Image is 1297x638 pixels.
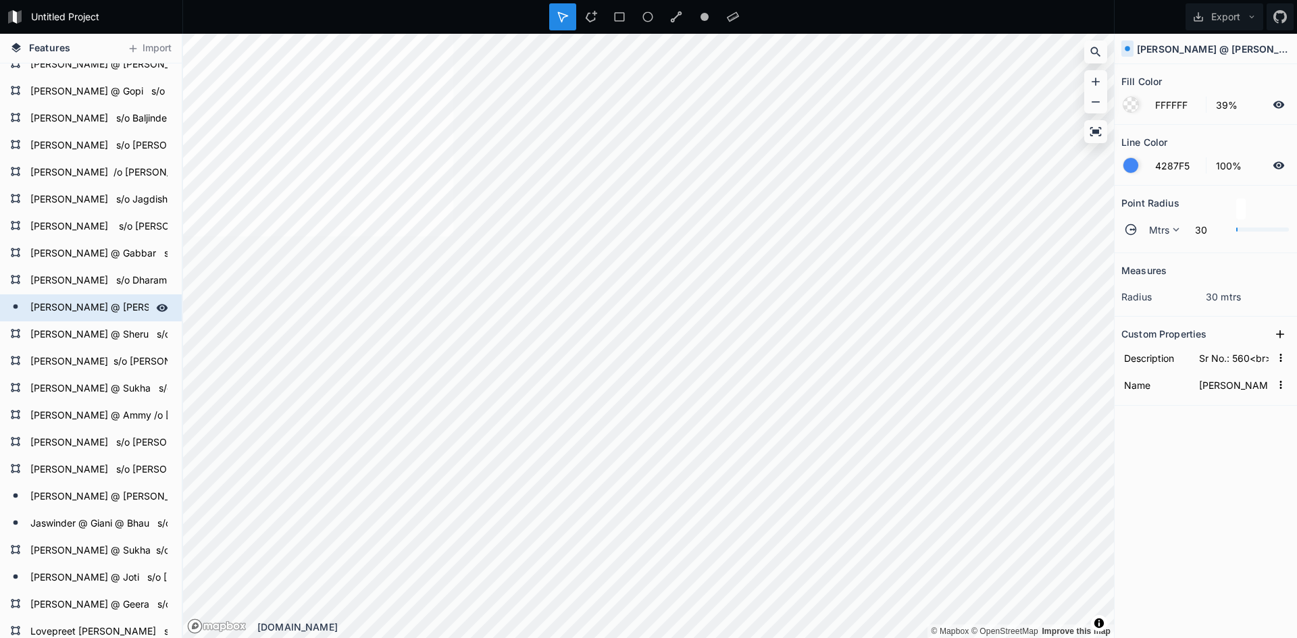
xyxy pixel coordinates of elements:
a: Mapbox logo [187,618,203,634]
h2: Custom Properties [1121,323,1206,344]
input: Name [1121,348,1190,368]
a: OpenStreetMap [971,627,1038,636]
input: Empty [1196,348,1271,368]
span: Toggle attribution [1095,616,1103,631]
span: Features [29,41,70,55]
a: Mapbox logo [187,618,247,634]
h2: Fill Color [1121,71,1162,92]
input: Empty [1196,375,1271,395]
input: Name [1121,375,1190,395]
dd: 30 mtrs [1206,290,1290,304]
a: Mapbox [931,627,969,636]
h2: Point Radius [1121,192,1179,213]
h2: Line Color [1121,132,1167,153]
h2: Measures [1121,260,1167,281]
button: Toggle attribution [1091,615,1107,631]
input: 0 [1187,221,1229,238]
button: Import [120,38,178,59]
span: Mtrs [1149,223,1170,237]
button: Export [1186,3,1263,30]
a: Map feedback [1042,627,1111,636]
dt: radius [1121,290,1206,304]
h4: [PERSON_NAME] @ [PERSON_NAME] @ Gaggu s/o [PERSON_NAME] r/o [PERSON_NAME], PS Bagha Purana, Distt... [1137,42,1290,56]
div: [DOMAIN_NAME] [257,620,1114,634]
